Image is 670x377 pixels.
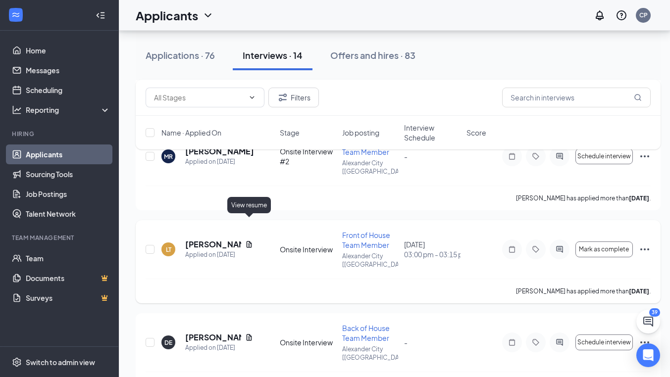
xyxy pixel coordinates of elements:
svg: Notifications [594,9,606,21]
span: Interview Schedule [404,123,461,142]
a: Job Postings [26,184,110,204]
svg: Note [506,245,518,253]
svg: ActiveChat [554,338,566,346]
a: Team [26,248,110,268]
div: Applied on [DATE] [185,157,253,167]
svg: ActiveChat [554,245,566,253]
svg: QuestionInfo [616,9,627,21]
a: Applicants [26,144,110,164]
div: Switch to admin view [26,357,95,367]
a: SurveysCrown [26,288,110,308]
div: Applied on [DATE] [185,343,253,353]
div: 39 [649,308,660,317]
span: Job posting [342,128,379,138]
h1: Applicants [136,7,198,24]
span: Schedule interview [577,339,631,346]
span: - [404,338,408,347]
svg: Document [245,333,253,341]
h5: [PERSON_NAME] [185,239,241,250]
p: [PERSON_NAME] has applied more than . [516,194,651,202]
div: Onsite Interview [280,337,336,347]
span: Stage [280,128,300,138]
svg: Tag [530,338,542,346]
svg: Note [506,338,518,346]
svg: Ellipses [639,243,651,255]
div: Reporting [26,105,111,115]
div: Team Management [12,234,108,242]
svg: Tag [530,245,542,253]
button: ChatActive [636,310,660,333]
div: Open Intercom Messenger [636,343,660,367]
p: Alexander City [[GEOGRAPHIC_DATA]] [342,345,399,362]
a: Home [26,41,110,60]
svg: WorkstreamLogo [11,10,21,20]
input: All Stages [154,92,244,103]
span: Mark as complete [579,246,629,253]
svg: Document [245,240,253,248]
span: Score [466,128,486,138]
div: Applied on [DATE] [185,250,253,260]
b: [DATE] [629,287,649,295]
span: Back of House Team Member [342,324,390,342]
svg: ChevronDown [248,94,256,101]
svg: Filter [277,92,289,103]
h5: [PERSON_NAME] [185,332,241,343]
span: Front of House Team Member [342,231,390,249]
div: DE [164,338,172,347]
div: LT [166,245,171,254]
a: Sourcing Tools [26,164,110,184]
svg: Collapse [96,10,105,20]
svg: ChatActive [642,316,654,328]
span: 03:00 pm - 03:15 pm [404,249,461,259]
b: [DATE] [629,194,649,202]
div: Interviews · 14 [243,49,303,61]
svg: Settings [12,357,22,367]
button: Mark as complete [575,241,633,257]
button: Schedule interview [575,334,633,350]
div: [DATE] [404,239,461,259]
button: Filter Filters [268,88,319,107]
p: Alexander City [[GEOGRAPHIC_DATA]] [342,159,399,176]
div: Applications · 76 [146,49,215,61]
a: Messages [26,60,110,80]
span: Name · Applied On [161,128,221,138]
div: View resume [227,197,271,213]
div: Onsite Interview [280,244,336,254]
svg: Analysis [12,105,22,115]
a: DocumentsCrown [26,268,110,288]
svg: Ellipses [639,336,651,348]
a: Scheduling [26,80,110,100]
p: [PERSON_NAME] has applied more than . [516,287,651,295]
div: CP [639,11,648,19]
p: Alexander City [[GEOGRAPHIC_DATA]] [342,252,399,269]
svg: MagnifyingGlass [634,94,642,101]
div: Hiring [12,130,108,138]
a: Talent Network [26,204,110,224]
input: Search in interviews [502,88,651,107]
div: Offers and hires · 83 [330,49,415,61]
svg: ChevronDown [202,9,214,21]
